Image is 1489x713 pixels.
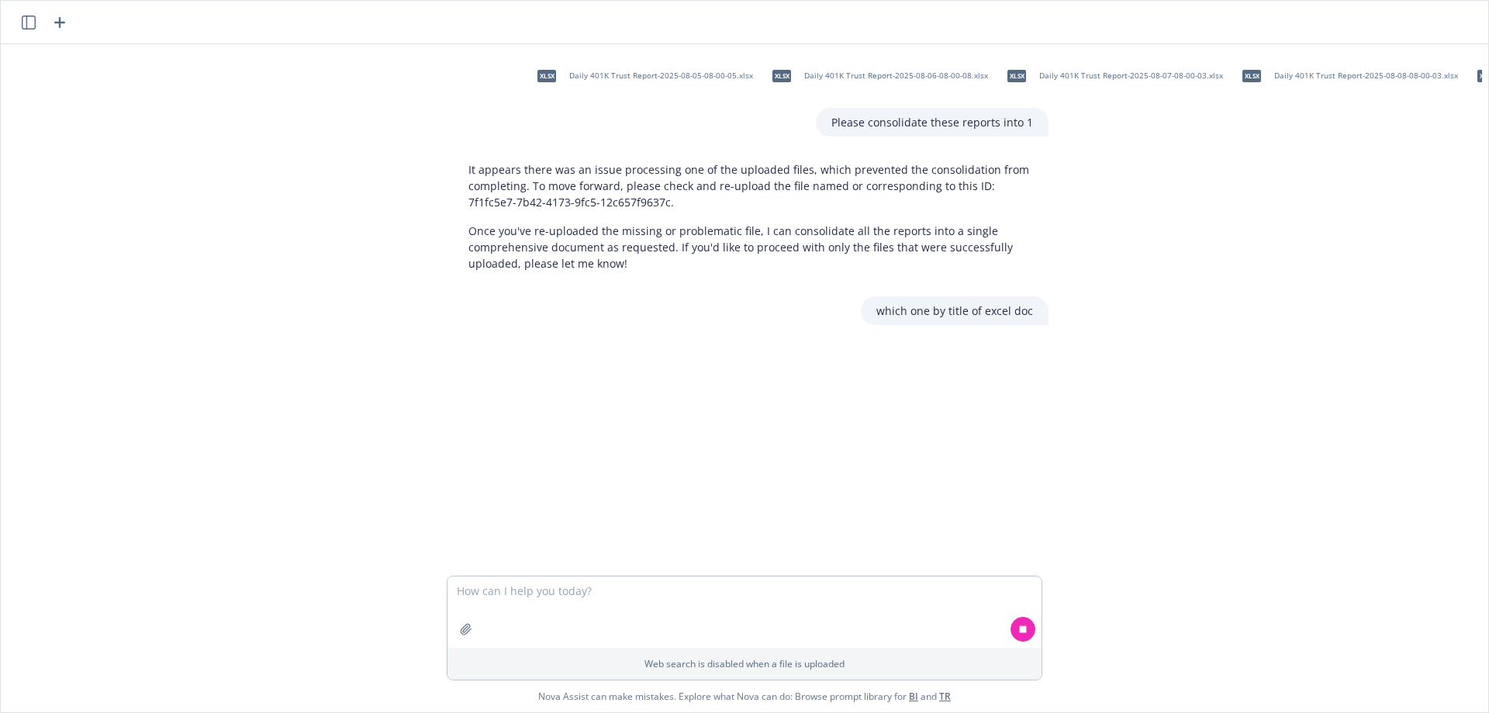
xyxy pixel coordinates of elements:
[804,71,988,81] span: Daily 401K Trust Report-2025-08-06-08-00-08.xlsx
[569,71,753,81] span: Daily 401K Trust Report-2025-08-05-08-00-05.xlsx
[1039,71,1223,81] span: Daily 401K Trust Report-2025-08-07-08-00-03.xlsx
[831,114,1033,130] p: Please consolidate these reports into 1
[457,657,1032,670] p: Web search is disabled when a file is uploaded
[1007,70,1026,81] span: xlsx
[997,57,1226,95] div: xlsxDaily 401K Trust Report-2025-08-07-08-00-03.xlsx
[538,680,951,712] span: Nova Assist can make mistakes. Explore what Nova can do: Browse prompt library for and
[876,303,1033,319] p: which one by title of excel doc
[468,161,1033,210] p: It appears there was an issue processing one of the uploaded files, which prevented the consolida...
[909,690,918,703] a: BI
[1274,71,1458,81] span: Daily 401K Trust Report-2025-08-08-08-00-03.xlsx
[762,57,991,95] div: xlsxDaily 401K Trust Report-2025-08-06-08-00-08.xlsx
[1232,57,1461,95] div: xlsxDaily 401K Trust Report-2025-08-08-08-00-03.xlsx
[468,223,1033,272] p: Once you've re-uploaded the missing or problematic file, I can consolidate all the reports into a...
[537,70,556,81] span: xlsx
[527,57,756,95] div: xlsxDaily 401K Trust Report-2025-08-05-08-00-05.xlsx
[1242,70,1261,81] span: xlsx
[772,70,791,81] span: xlsx
[939,690,951,703] a: TR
